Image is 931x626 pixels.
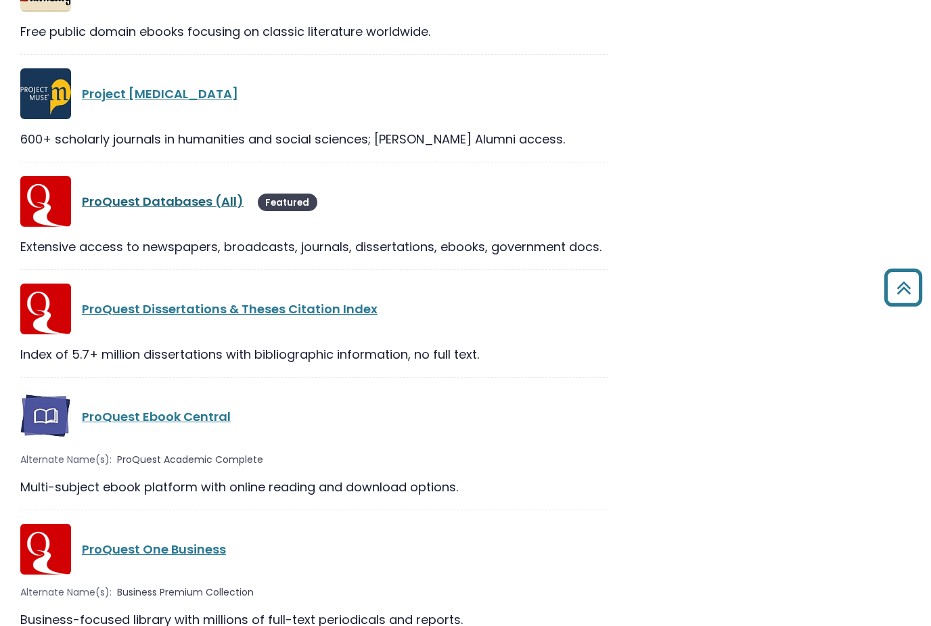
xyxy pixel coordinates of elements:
a: ProQuest Ebook Central [82,408,231,425]
div: Extensive access to newspapers, broadcasts, journals, dissertations, ebooks, government docs. [20,238,608,256]
span: Alternate Name(s): [20,585,112,600]
a: ProQuest Databases (All) [82,193,244,210]
span: Business Premium Collection [117,585,254,600]
a: Project [MEDICAL_DATA] [82,85,238,102]
div: 600+ scholarly journals in humanities and social sciences; [PERSON_NAME] Alumni access. [20,130,608,148]
a: ProQuest Dissertations & Theses Citation Index [82,300,378,317]
a: ProQuest One Business [82,541,226,558]
div: Multi-subject ebook platform with online reading and download options. [20,478,608,496]
span: Alternate Name(s): [20,453,112,467]
div: Index of 5.7+ million dissertations with bibliographic information, no full text. [20,345,608,363]
span: ProQuest Academic Complete [117,453,263,467]
a: Back to Top [879,275,928,300]
span: Featured [258,194,317,211]
div: Free public domain ebooks focusing on classic literature worldwide. [20,22,608,41]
